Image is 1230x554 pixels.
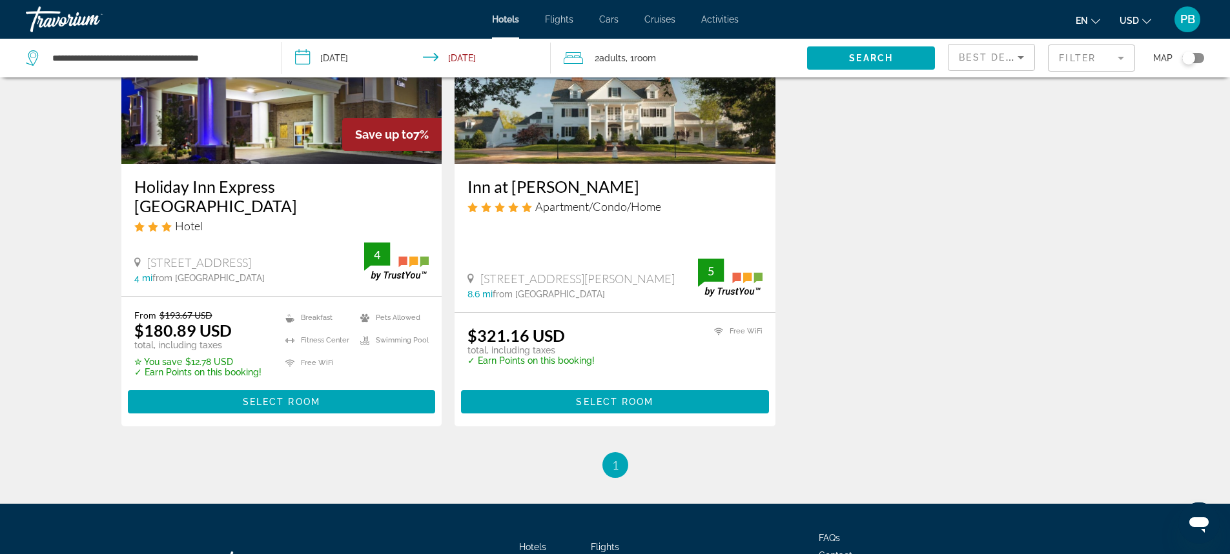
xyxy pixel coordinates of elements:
span: Adults [599,53,626,63]
span: [STREET_ADDRESS] [147,255,251,270]
div: 3 star Hotel [134,219,429,233]
p: $12.78 USD [134,357,261,367]
iframe: Button to launch messaging window [1178,502,1220,544]
button: Search [807,46,935,70]
span: [STREET_ADDRESS][PERSON_NAME] [480,272,675,286]
div: 7% [342,118,442,151]
span: Map [1153,49,1173,67]
span: USD [1120,15,1139,26]
button: Toggle map [1173,52,1204,64]
a: Inn at [PERSON_NAME] [467,177,763,196]
ins: $180.89 USD [134,321,232,340]
span: en [1076,15,1088,26]
span: Best Deals [959,52,1026,63]
a: Select Room [128,393,436,408]
div: 5 [698,263,724,279]
span: 8.6 mi [467,289,493,299]
button: Filter [1048,44,1135,72]
a: Flights [545,14,573,25]
button: Select Room [461,390,769,413]
a: FAQs [819,533,840,543]
a: Flights [591,542,619,552]
button: Change currency [1120,11,1151,30]
span: From [134,310,156,321]
mat-select: Sort by [959,50,1024,65]
span: Hotel [175,219,203,233]
a: Cruises [644,14,675,25]
button: Select Room [128,390,436,413]
li: Pets Allowed [354,310,429,326]
span: 2 [595,49,626,67]
span: Select Room [576,397,653,407]
p: total, including taxes [134,340,261,350]
span: Apartment/Condo/Home [535,199,661,213]
a: Hotels [492,14,519,25]
button: User Menu [1171,6,1204,33]
li: Breakfast [279,310,354,326]
li: Free WiFi [279,355,354,371]
span: ✮ You save [134,357,182,367]
p: ✓ Earn Points on this booking! [134,367,261,377]
span: PB [1180,13,1195,26]
ins: $321.16 USD [467,326,565,345]
img: trustyou-badge.svg [364,242,429,281]
span: 1 [612,458,619,472]
span: Search [849,53,893,63]
div: 5 star Apartment [467,199,763,213]
a: Holiday Inn Express [GEOGRAPHIC_DATA] [134,177,429,215]
span: Save up to [355,128,413,141]
a: Cars [599,14,619,25]
button: Travelers: 2 adults, 0 children [551,39,807,77]
li: Fitness Center [279,332,354,348]
li: Swimming Pool [354,332,429,348]
nav: Pagination [121,452,1109,478]
span: from [GEOGRAPHIC_DATA] [493,289,605,299]
del: $193.67 USD [159,310,212,321]
p: total, including taxes [467,345,595,355]
span: from [GEOGRAPHIC_DATA] [152,273,265,283]
button: Check-in date: Sep 20, 2025 Check-out date: Sep 21, 2025 [282,39,551,77]
a: Activities [701,14,739,25]
span: Room [634,53,656,63]
li: Free WiFi [708,326,763,337]
div: 4 [364,247,390,262]
button: Change language [1076,11,1100,30]
span: Select Room [243,397,320,407]
img: trustyou-badge.svg [698,259,763,297]
span: 4 mi [134,273,152,283]
a: Select Room [461,393,769,408]
p: ✓ Earn Points on this booking! [467,355,595,366]
a: Hotels [519,542,546,552]
span: , 1 [626,49,656,67]
a: Travorium [26,3,155,36]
